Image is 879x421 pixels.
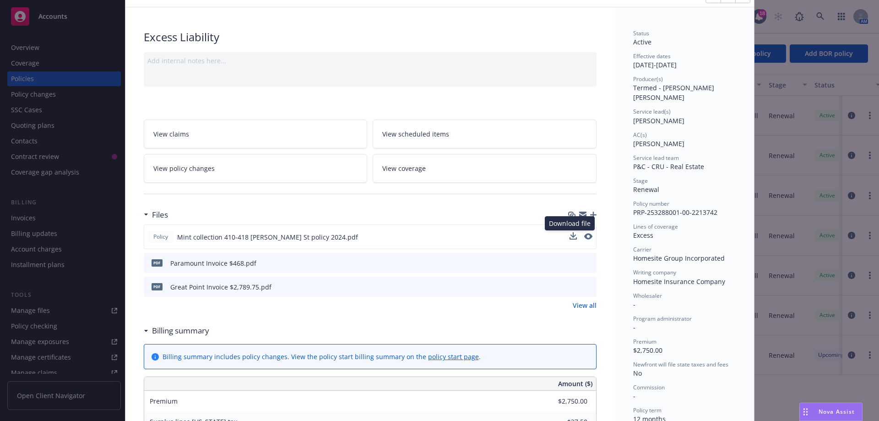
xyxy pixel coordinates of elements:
[533,394,593,408] input: 0.00
[633,29,649,37] span: Status
[570,232,577,240] button: download file
[633,323,635,332] span: -
[633,223,678,230] span: Lines of coverage
[633,83,716,102] span: Termed - [PERSON_NAME] [PERSON_NAME]
[153,129,189,139] span: View claims
[144,325,209,337] div: Billing summary
[633,177,648,185] span: Stage
[633,154,679,162] span: Service lead team
[633,369,642,377] span: No
[570,258,577,268] button: download file
[633,392,635,400] span: -
[570,282,577,292] button: download file
[144,29,597,45] div: Excess Liability
[144,154,368,183] a: View policy changes
[633,292,662,300] span: Wholesaler
[633,246,651,253] span: Carrier
[799,403,863,421] button: Nova Assist
[633,75,663,83] span: Producer(s)
[633,231,653,240] span: Excess
[177,232,358,242] span: Mint collection 410-418 [PERSON_NAME] St policy 2024.pdf
[373,154,597,183] a: View coverage
[633,277,725,286] span: Homesite Insurance Company
[633,38,651,46] span: Active
[633,300,635,309] span: -
[144,209,168,221] div: Files
[633,52,736,70] div: [DATE] - [DATE]
[584,232,592,242] button: preview file
[147,56,593,66] div: Add internal notes here...
[633,254,725,262] span: Homesite Group Incorporated
[633,185,659,194] span: Renewal
[633,131,647,139] span: AC(s)
[584,233,592,240] button: preview file
[545,216,595,230] div: Download file
[633,338,657,345] span: Premium
[633,406,662,414] span: Policy term
[800,403,811,421] div: Drag to move
[382,129,449,139] span: View scheduled items
[633,116,684,125] span: [PERSON_NAME]
[633,162,704,171] span: P&C - CRU - Real Estate
[585,258,593,268] button: preview file
[382,164,426,173] span: View coverage
[558,379,592,388] span: Amount ($)
[144,120,368,148] a: View claims
[428,352,479,361] a: policy start page
[373,120,597,148] a: View scheduled items
[170,258,256,268] div: Paramount Invoice $468.pdf
[150,397,178,405] span: Premium
[170,282,271,292] div: Great Point Invoice $2,789.75.pdf
[633,139,684,148] span: [PERSON_NAME]
[163,352,481,361] div: Billing summary includes policy changes. View the policy start billing summary on the .
[152,209,168,221] h3: Files
[633,315,692,323] span: Program administrator
[152,259,163,266] span: pdf
[152,325,209,337] h3: Billing summary
[152,283,163,290] span: pdf
[633,346,662,355] span: $2,750.00
[633,52,671,60] span: Effective dates
[152,233,170,241] span: Policy
[819,408,855,416] span: Nova Assist
[633,108,671,115] span: Service lead(s)
[633,200,669,208] span: Policy number
[585,282,593,292] button: preview file
[633,268,676,276] span: Writing company
[573,301,597,310] a: View all
[633,361,728,368] span: Newfront will file state taxes and fees
[633,383,665,391] span: Commission
[570,232,577,242] button: download file
[633,208,717,217] span: PRP-253288001-00-2213742
[153,164,215,173] span: View policy changes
